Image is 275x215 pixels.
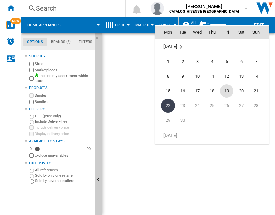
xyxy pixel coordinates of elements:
[175,69,190,84] td: Tuesday September 9 2025
[249,26,269,39] th: Sun
[191,70,204,83] span: 10
[249,55,263,68] span: 7
[205,55,219,68] span: 4
[155,54,175,69] td: Monday September 1 2025
[155,69,175,84] td: Monday September 8 2025
[249,84,269,98] td: Sunday September 21 2025
[155,39,269,55] td: September 2025
[163,133,177,138] span: [DATE]
[155,98,269,113] tr: Week 4
[161,84,175,98] span: 15
[175,84,190,98] td: Tuesday September 16 2025
[219,54,234,69] td: Friday September 5 2025
[175,26,190,39] th: Tue
[155,98,175,113] td: Monday September 22 2025
[235,84,248,98] span: 20
[220,70,233,83] span: 12
[175,98,190,113] td: Tuesday September 23 2025
[175,54,190,69] td: Tuesday September 2 2025
[155,128,269,143] tr: Week undefined
[220,84,233,98] span: 19
[161,70,175,83] span: 8
[219,26,234,39] th: Fri
[155,113,175,128] td: Monday September 29 2025
[205,26,219,39] th: Thu
[155,113,269,128] tr: Week 5
[155,26,175,39] th: Mon
[155,69,269,84] tr: Week 2
[190,98,205,113] td: Wednesday September 24 2025
[219,69,234,84] td: Friday September 12 2025
[176,55,189,68] span: 2
[163,44,177,49] span: [DATE]
[235,55,248,68] span: 6
[205,84,219,98] span: 18
[234,84,249,98] td: Saturday September 20 2025
[190,84,205,98] td: Wednesday September 17 2025
[234,54,249,69] td: Saturday September 6 2025
[234,69,249,84] td: Saturday September 13 2025
[176,84,189,98] span: 16
[155,26,269,144] md-calendar: Calendar
[234,26,249,39] th: Sat
[205,54,219,69] td: Thursday September 4 2025
[205,70,219,83] span: 11
[235,70,248,83] span: 13
[249,84,263,98] span: 21
[191,84,204,98] span: 17
[175,113,190,128] td: Tuesday September 30 2025
[205,98,219,113] td: Thursday September 25 2025
[176,70,189,83] span: 9
[190,54,205,69] td: Wednesday September 3 2025
[161,55,175,68] span: 1
[219,84,234,98] td: Friday September 19 2025
[249,70,263,83] span: 14
[234,98,249,113] td: Saturday September 27 2025
[155,84,269,98] tr: Week 3
[249,69,269,84] td: Sunday September 14 2025
[219,98,234,113] td: Friday September 26 2025
[155,54,269,69] tr: Week 1
[205,84,219,98] td: Thursday September 18 2025
[190,26,205,39] th: Wed
[249,54,269,69] td: Sunday September 7 2025
[155,84,175,98] td: Monday September 15 2025
[249,98,269,113] td: Sunday September 28 2025
[191,55,204,68] span: 3
[205,69,219,84] td: Thursday September 11 2025
[155,39,269,55] tr: Week undefined
[190,69,205,84] td: Wednesday September 10 2025
[220,55,233,68] span: 5
[161,99,175,113] span: 22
